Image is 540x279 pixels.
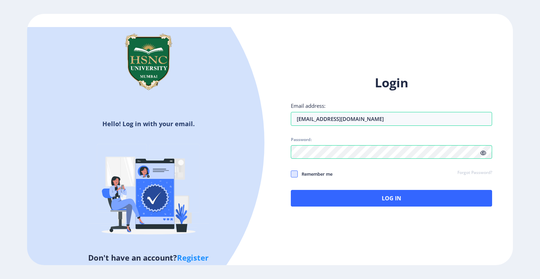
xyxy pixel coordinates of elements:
a: Register [177,252,209,263]
button: Log In [291,190,492,207]
label: Password: [291,137,312,142]
img: Verified-rafiki.svg [88,131,209,252]
a: Forgot Password? [457,170,492,176]
h1: Login [291,75,492,91]
span: Remember me [298,170,332,178]
label: Email address: [291,102,326,109]
img: hsnc.png [114,27,183,96]
h5: Don't have an account? [32,252,265,263]
input: Email address [291,112,492,126]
